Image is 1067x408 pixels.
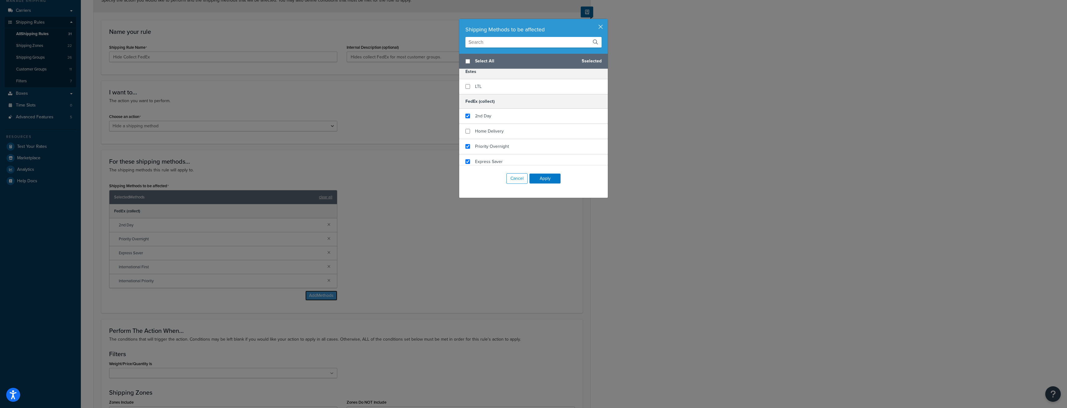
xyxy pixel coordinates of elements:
div: Shipping Methods to be affected [465,25,602,34]
h5: FedEx (collect) [459,94,608,109]
h5: Estes [459,64,608,79]
span: Express Saver [475,158,503,165]
div: 5 selected [459,54,608,69]
span: LTL [475,83,482,90]
button: Apply [529,174,561,184]
input: Search [465,37,602,48]
span: 2nd Day [475,113,491,119]
span: Home Delivery [475,128,504,134]
span: Select All [475,57,577,66]
span: Priority Overnight [475,143,509,150]
button: Cancel [506,173,528,184]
